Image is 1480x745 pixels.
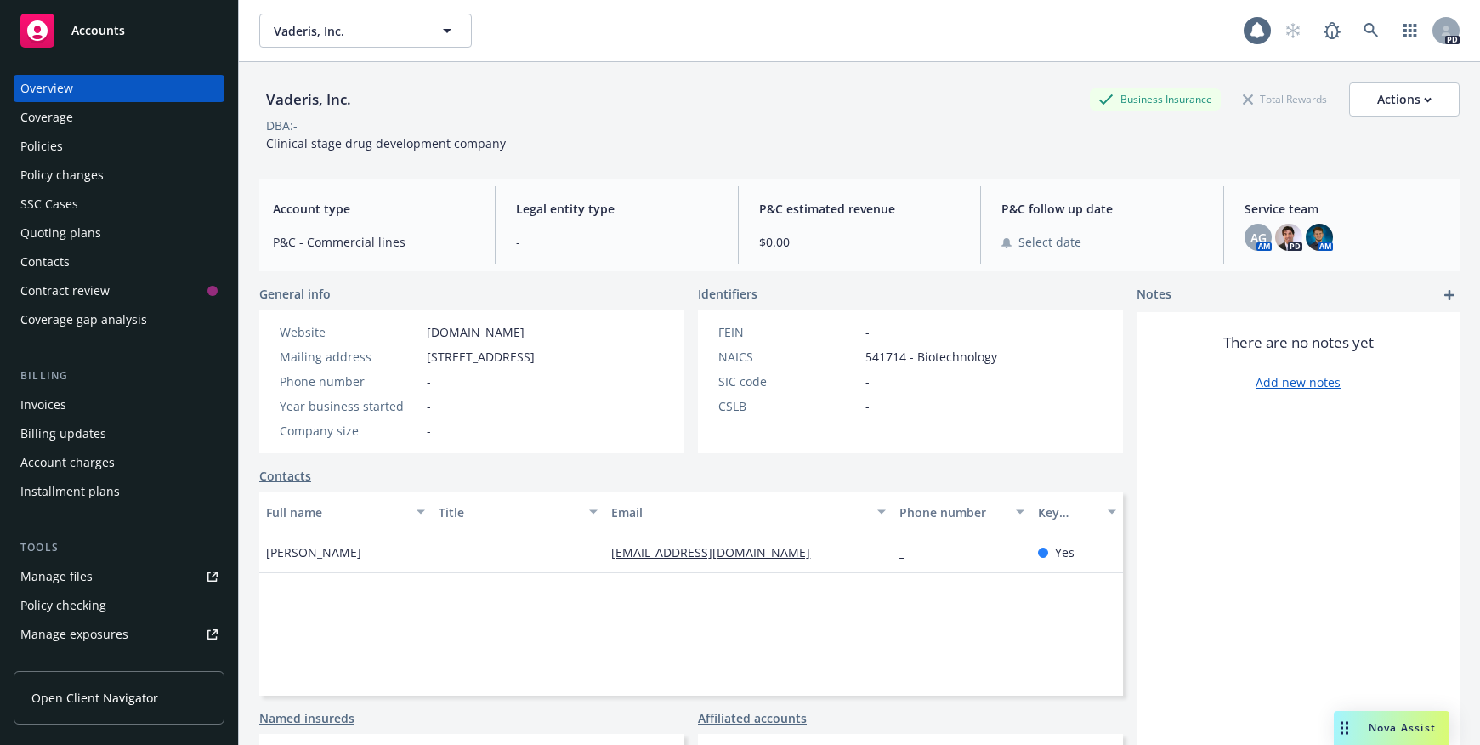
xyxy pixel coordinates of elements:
span: Clinical stage drug development company [266,135,506,151]
button: Phone number [893,492,1031,532]
div: Phone number [899,503,1006,521]
button: Key contact [1031,492,1123,532]
span: - [865,372,870,390]
span: Service team [1245,200,1446,218]
span: Yes [1055,543,1075,561]
span: Account type [273,200,474,218]
a: Policy checking [14,592,224,619]
div: Overview [20,75,73,102]
div: Website [280,323,420,341]
img: photo [1306,224,1333,251]
span: Vaderis, Inc. [274,22,421,40]
span: - [427,422,431,440]
div: Billing [14,367,224,384]
div: Contacts [20,248,70,276]
a: Coverage [14,104,224,131]
span: [PERSON_NAME] [266,543,361,561]
div: Contract review [20,277,110,304]
div: Policies [20,133,63,160]
span: Legal entity type [516,200,717,218]
a: Contract review [14,277,224,304]
div: FEIN [718,323,859,341]
span: - [516,233,717,251]
span: - [427,397,431,415]
span: AG [1250,229,1267,247]
div: NAICS [718,348,859,366]
span: Accounts [71,24,125,37]
a: Installment plans [14,478,224,505]
button: Vaderis, Inc. [259,14,472,48]
a: Accounts [14,7,224,54]
a: Policy changes [14,162,224,189]
span: $0.00 [759,233,961,251]
a: add [1439,285,1460,305]
div: Full name [266,503,406,521]
div: CSLB [718,397,859,415]
div: Account charges [20,449,115,476]
a: - [899,544,917,560]
div: Quoting plans [20,219,101,247]
a: Search [1354,14,1388,48]
span: Select date [1018,233,1081,251]
button: Title [432,492,604,532]
img: photo [1275,224,1302,251]
a: Add new notes [1256,373,1341,391]
div: Phone number [280,372,420,390]
div: Manage certificates [20,650,132,677]
span: - [427,372,431,390]
div: Title [439,503,579,521]
a: Coverage gap analysis [14,306,224,333]
div: Tools [14,539,224,556]
div: Total Rewards [1234,88,1335,110]
a: Switch app [1393,14,1427,48]
a: Manage exposures [14,621,224,648]
a: Quoting plans [14,219,224,247]
span: - [865,323,870,341]
span: Identifiers [698,285,757,303]
a: Billing updates [14,420,224,447]
div: DBA: - [266,117,298,134]
div: Year business started [280,397,420,415]
a: Manage certificates [14,650,224,677]
div: Installment plans [20,478,120,505]
div: Company size [280,422,420,440]
span: General info [259,285,331,303]
div: SSC Cases [20,191,78,218]
div: Invoices [20,391,66,418]
div: Policy checking [20,592,106,619]
div: Manage files [20,563,93,590]
div: Email [611,503,867,521]
a: Invoices [14,391,224,418]
div: Mailing address [280,348,420,366]
div: Manage exposures [20,621,128,648]
a: Overview [14,75,224,102]
button: Full name [259,492,432,532]
span: 541714 - Biotechnology [865,348,997,366]
div: Policy changes [20,162,104,189]
span: Nova Assist [1369,720,1436,735]
span: P&C - Commercial lines [273,233,474,251]
span: P&C follow up date [1001,200,1203,218]
div: SIC code [718,372,859,390]
div: Business Insurance [1090,88,1221,110]
div: Drag to move [1334,711,1355,745]
div: Billing updates [20,420,106,447]
a: Start snowing [1276,14,1310,48]
span: There are no notes yet [1223,333,1374,353]
div: Coverage [20,104,73,131]
a: Named insureds [259,709,354,727]
a: [DOMAIN_NAME] [427,324,525,340]
a: Account charges [14,449,224,476]
a: Affiliated accounts [698,709,807,727]
div: Coverage gap analysis [20,306,147,333]
span: - [865,397,870,415]
a: SSC Cases [14,191,224,218]
a: Manage files [14,563,224,590]
a: Report a Bug [1315,14,1349,48]
button: Nova Assist [1334,711,1449,745]
span: - [439,543,443,561]
span: Open Client Navigator [31,689,158,707]
span: Notes [1137,285,1171,305]
div: Key contact [1038,503,1097,521]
